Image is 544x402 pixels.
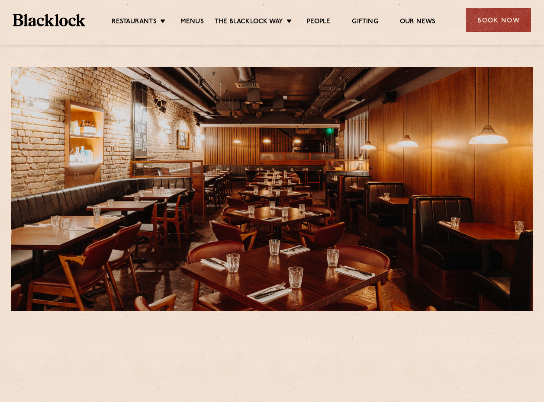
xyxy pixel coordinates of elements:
a: Restaurants [112,18,157,27]
div: Book Now [466,8,531,32]
a: Menus [180,18,204,27]
a: People [307,18,330,27]
a: The Blacklock Way [215,18,283,27]
a: Gifting [352,18,378,27]
img: BL_Textured_Logo-footer-cropped.svg [13,14,85,26]
a: Our News [400,18,436,27]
